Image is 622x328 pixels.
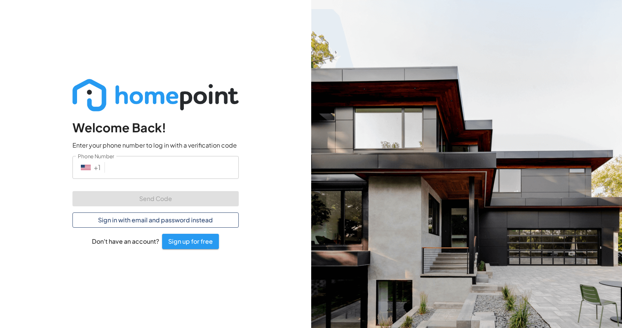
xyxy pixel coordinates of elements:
img: Logo [72,79,239,111]
p: Enter your phone number to log in with a verification code [72,141,239,150]
label: Phone Number [78,153,114,160]
h6: Don't have an account? [92,236,159,246]
h4: Welcome Back! [72,120,239,135]
button: Sign in with email and password instead [72,212,239,228]
button: Sign up for free [162,234,219,249]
